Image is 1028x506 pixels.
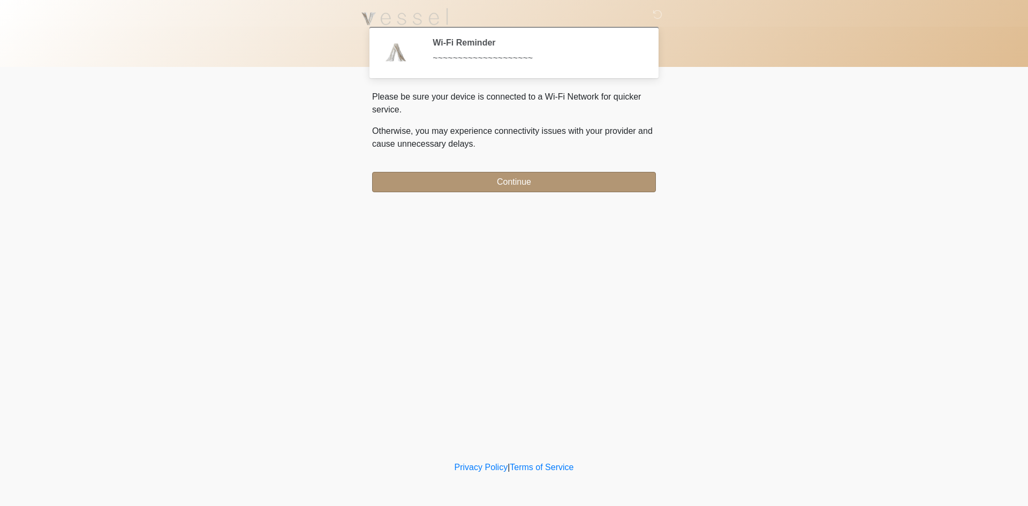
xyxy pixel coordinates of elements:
a: Privacy Policy [455,463,508,472]
a: | [508,463,510,472]
span: . [473,139,475,148]
img: Agent Avatar [380,37,412,70]
p: Otherwise, you may experience connectivity issues with your provider and cause unnecessary delays [372,125,656,150]
div: ~~~~~~~~~~~~~~~~~~~~ [433,52,640,65]
img: Vessel Aesthetics Logo [361,8,448,25]
button: Continue [372,172,656,192]
h2: Wi-Fi Reminder [433,37,640,48]
a: Terms of Service [510,463,573,472]
p: Please be sure your device is connected to a Wi-Fi Network for quicker service. [372,90,656,116]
